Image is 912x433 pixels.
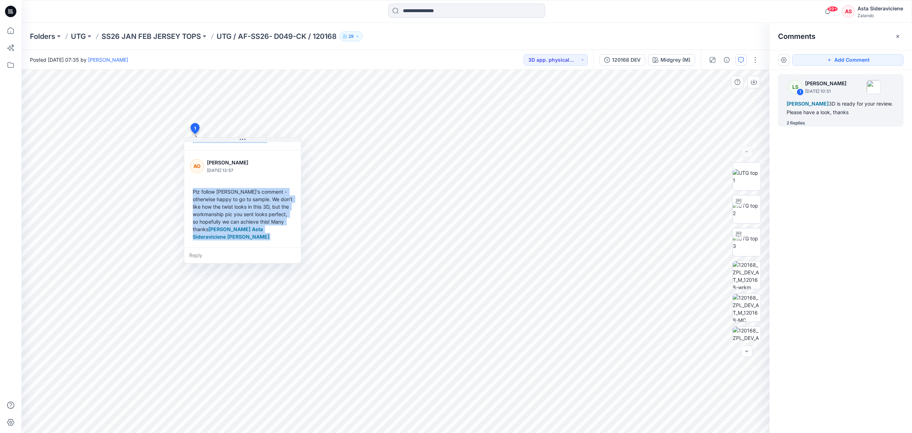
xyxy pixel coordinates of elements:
div: Plz follow [PERSON_NAME]'s comment - otherwise happy to go to sample. We don't like how the twist... [190,185,295,243]
div: AO [190,159,204,173]
img: 120168_ZPL_DEV_AT_M_120168-patterns [733,327,761,355]
button: Add Comment [792,54,903,66]
div: Asta Sideraviciene [857,4,903,13]
a: UTG [71,31,86,41]
div: 2 Replies [787,119,805,127]
div: Reply [184,248,301,263]
button: Midgrey (M) [648,54,695,66]
span: [PERSON_NAME] [787,101,829,107]
div: Midgrey (M) [660,56,690,64]
img: 120168_ZPL_DEV_AT_M_120168-wrkm [733,261,761,289]
p: [PERSON_NAME] [805,79,846,88]
div: 3D is ready for your review. Please have a look, thanks [787,100,895,117]
span: [PERSON_NAME] [227,234,269,240]
div: AS [842,5,855,18]
img: 120168_ZPL_DEV_AT_M_120168-MC [733,294,761,322]
div: Zalando [857,13,903,18]
a: Folders [30,31,55,41]
button: 120168 DEV [600,54,645,66]
div: 1 [797,88,804,96]
a: [PERSON_NAME] [88,57,128,63]
button: Details [721,54,732,66]
img: UTG top 3 [733,235,761,250]
p: [PERSON_NAME] [207,158,265,167]
span: [PERSON_NAME] [208,226,250,232]
h2: Comments [778,32,815,41]
span: 99+ [827,6,838,12]
p: [DATE] 13:57 [207,167,265,174]
div: 120168 DEV [612,56,641,64]
img: UTG top 2 [733,202,761,217]
span: 1 [194,125,196,132]
span: Posted [DATE] 07:35 by [30,56,128,63]
p: UTG / AF-SS26- D049-CK / 120168 [217,31,337,41]
div: LS [788,80,802,94]
a: SS26 JAN FEB JERSEY TOPS [102,31,201,41]
img: UTG top 1 [733,169,761,184]
p: [DATE] 10:51 [805,88,846,95]
p: 29 [348,32,354,40]
button: 29 [340,31,363,41]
